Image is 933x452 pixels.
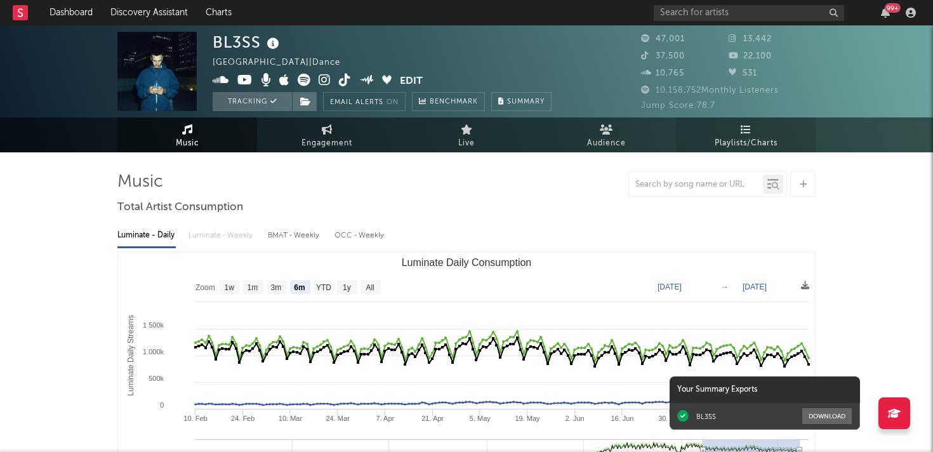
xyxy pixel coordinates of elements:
[641,86,779,95] span: 10,158,752 Monthly Listeners
[271,283,282,292] text: 3m
[183,415,207,422] text: 10. Feb
[326,415,350,422] text: 24. Mar
[611,415,633,422] text: 16. Jun
[641,52,685,60] span: 37,500
[670,376,860,403] div: Your Summary Exports
[248,283,258,292] text: 1m
[213,55,355,70] div: [GEOGRAPHIC_DATA] | Dance
[729,52,772,60] span: 22,100
[470,415,491,422] text: 5. May
[536,117,676,152] a: Audience
[334,225,385,246] div: OCC - Weekly
[117,200,243,215] span: Total Artist Consumption
[658,415,681,422] text: 30. Jun
[430,95,478,110] span: Benchmark
[458,136,475,151] span: Live
[587,136,626,151] span: Audience
[566,415,585,422] text: 2. Jun
[658,282,682,291] text: [DATE]
[213,32,282,53] div: BL3SS
[507,98,545,105] span: Summary
[721,282,729,291] text: →
[323,92,406,111] button: Email AlertsOn
[126,315,135,395] text: Luminate Daily Streams
[343,283,351,292] text: 1y
[400,74,423,90] button: Edit
[231,415,255,422] text: 24. Feb
[160,401,164,409] text: 0
[881,8,890,18] button: 99+
[376,415,394,422] text: 7. Apr
[397,117,536,152] a: Live
[629,180,763,190] input: Search by song name or URL
[715,136,777,151] span: Playlists/Charts
[257,117,397,152] a: Engagement
[279,415,303,422] text: 10. Mar
[366,283,374,292] text: All
[143,321,164,329] text: 1 500k
[729,69,757,77] span: 531
[491,92,552,111] button: Summary
[316,283,331,292] text: YTD
[421,415,444,422] text: 21. Apr
[195,283,215,292] text: Zoom
[654,5,844,21] input: Search for artists
[268,225,322,246] div: BMAT - Weekly
[387,99,399,106] em: On
[117,117,257,152] a: Music
[213,92,292,111] button: Tracking
[176,136,199,151] span: Music
[412,92,485,111] a: Benchmark
[515,415,540,422] text: 19. May
[696,412,716,421] div: BL3SS
[676,117,816,152] a: Playlists/Charts
[402,257,532,268] text: Luminate Daily Consumption
[641,102,715,110] span: Jump Score: 78.7
[641,69,684,77] span: 10,765
[729,35,772,43] span: 13,442
[743,282,767,291] text: [DATE]
[225,283,235,292] text: 1w
[294,283,305,292] text: 6m
[301,136,352,151] span: Engagement
[885,3,901,13] div: 99 +
[802,408,852,424] button: Download
[149,375,164,382] text: 500k
[117,225,176,246] div: Luminate - Daily
[641,35,685,43] span: 47,001
[143,348,164,356] text: 1 000k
